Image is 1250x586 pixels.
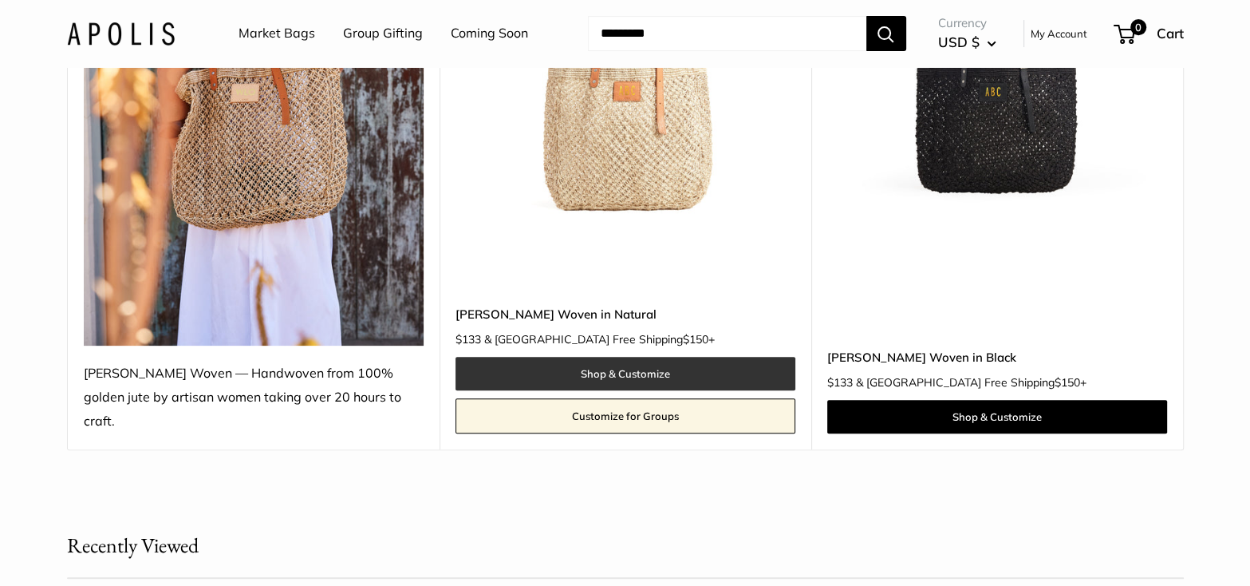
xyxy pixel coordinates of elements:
button: Search [866,16,906,51]
span: & [GEOGRAPHIC_DATA] Free Shipping + [484,334,715,345]
a: My Account [1031,24,1087,43]
h2: Recently Viewed [67,530,199,561]
div: [PERSON_NAME] Woven — Handwoven from 100% golden jute by artisan women taking over 20 hours to cr... [84,362,424,434]
span: Cart [1157,25,1184,42]
input: Search... [588,16,866,51]
a: Shop & Customize [455,357,795,390]
span: $150 [683,332,708,346]
a: Customize for Groups [455,398,795,434]
span: & [GEOGRAPHIC_DATA] Free Shipping + [856,377,1086,388]
span: Currency [938,12,996,34]
a: Shop & Customize [827,400,1167,434]
a: Market Bags [239,22,315,46]
a: Group Gifting [343,22,423,46]
span: $133 [827,375,853,390]
a: [PERSON_NAME] Woven in Black [827,348,1167,366]
span: 0 [1130,19,1146,35]
span: $133 [455,332,481,346]
span: $150 [1055,375,1080,390]
span: USD $ [938,34,980,50]
a: Coming Soon [451,22,528,46]
img: Apolis [67,22,175,45]
a: 0 Cart [1115,21,1184,46]
a: [PERSON_NAME] Woven in Natural [455,305,795,323]
button: USD $ [938,30,996,55]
